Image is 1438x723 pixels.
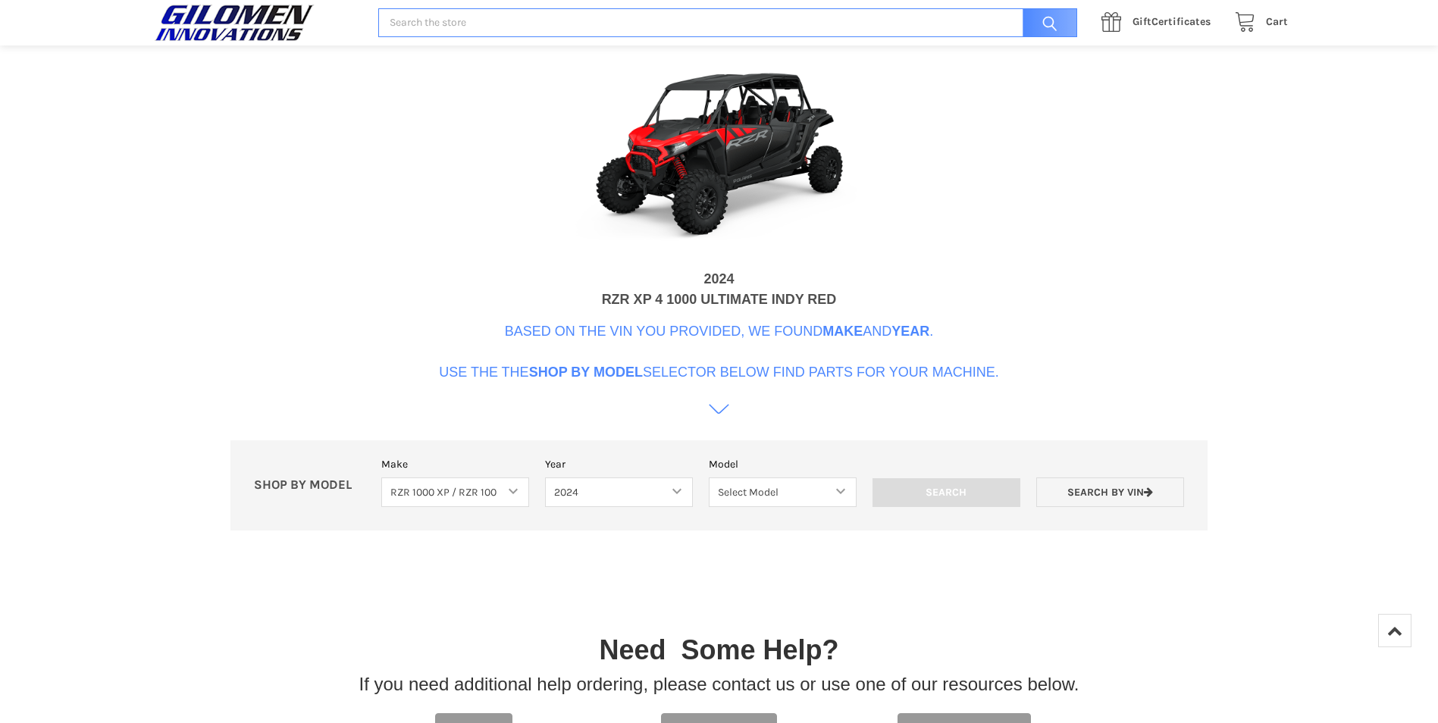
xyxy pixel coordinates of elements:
[1036,477,1184,507] a: Search by VIN
[891,324,929,339] b: Year
[529,365,643,380] b: Shop By Model
[599,630,838,671] p: Need Some Help?
[151,4,318,42] img: GILOMEN INNOVATIONS
[1227,13,1288,32] a: Cart
[568,45,871,269] img: VIN Image
[246,477,374,493] p: SHOP BY MODEL
[1378,614,1411,647] a: Top of Page
[602,290,837,310] div: RZR XP 4 1000 ULTIMATE INDY RED
[1015,8,1077,38] input: Search
[709,456,857,472] label: Model
[1093,13,1227,32] a: GiftCertificates
[1266,15,1288,28] span: Cart
[545,456,693,472] label: Year
[359,671,1079,698] p: If you need additional help ordering, please contact us or use one of our resources below.
[1133,15,1151,28] span: Gift
[381,456,529,472] label: Make
[703,269,734,290] div: 2024
[1133,15,1211,28] span: Certificates
[822,324,863,339] b: Make
[439,321,999,383] p: Based on the VIN you provided, we found and . Use the the selector below find parts for your mach...
[151,4,362,42] a: GILOMEN INNOVATIONS
[378,8,1077,38] input: Search the store
[873,478,1020,507] input: Search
